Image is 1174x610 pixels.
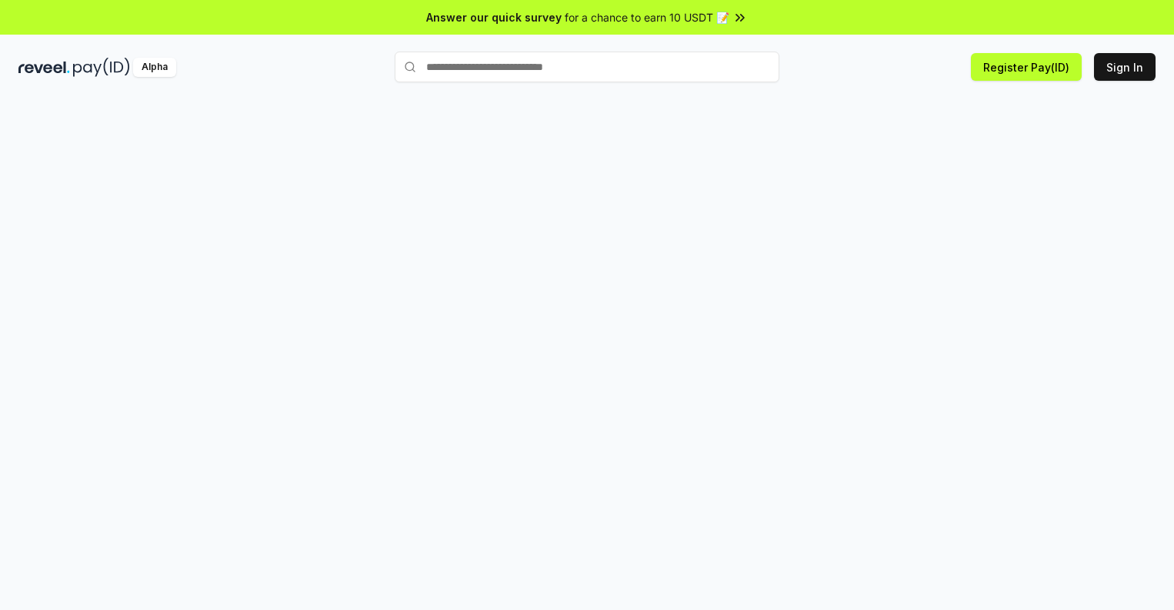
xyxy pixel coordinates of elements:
[18,58,70,77] img: reveel_dark
[971,53,1082,81] button: Register Pay(ID)
[565,9,729,25] span: for a chance to earn 10 USDT 📝
[73,58,130,77] img: pay_id
[1094,53,1156,81] button: Sign In
[426,9,562,25] span: Answer our quick survey
[133,58,176,77] div: Alpha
